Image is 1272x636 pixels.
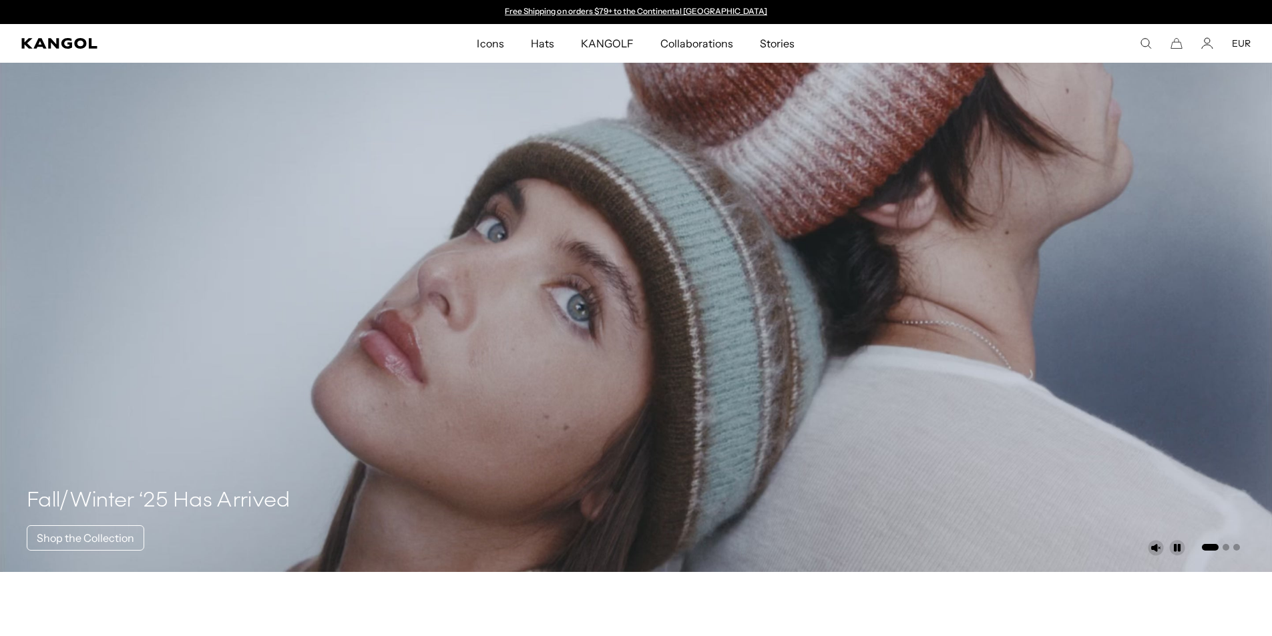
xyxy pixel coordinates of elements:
[1148,540,1164,556] button: Unmute
[760,24,795,63] span: Stories
[647,24,747,63] a: Collaborations
[499,7,774,17] slideshow-component: Announcement bar
[27,525,144,551] a: Shop the Collection
[581,24,634,63] span: KANGOLF
[1171,37,1183,49] button: Cart
[660,24,733,63] span: Collaborations
[1140,37,1152,49] summary: Search here
[531,24,554,63] span: Hats
[1223,544,1229,551] button: Go to slide 2
[27,488,290,515] h4: Fall/Winter ‘25 Has Arrived
[1201,541,1240,552] ul: Select a slide to show
[1232,37,1251,49] button: EUR
[568,24,647,63] a: KANGOLF
[1202,544,1219,551] button: Go to slide 1
[747,24,808,63] a: Stories
[499,7,774,17] div: Announcement
[1169,540,1185,556] button: Pause
[477,24,503,63] span: Icons
[1201,37,1213,49] a: Account
[21,38,316,49] a: Kangol
[1233,544,1240,551] button: Go to slide 3
[463,24,517,63] a: Icons
[505,6,767,16] a: Free Shipping on orders $79+ to the Continental [GEOGRAPHIC_DATA]
[517,24,568,63] a: Hats
[499,7,774,17] div: 1 of 2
